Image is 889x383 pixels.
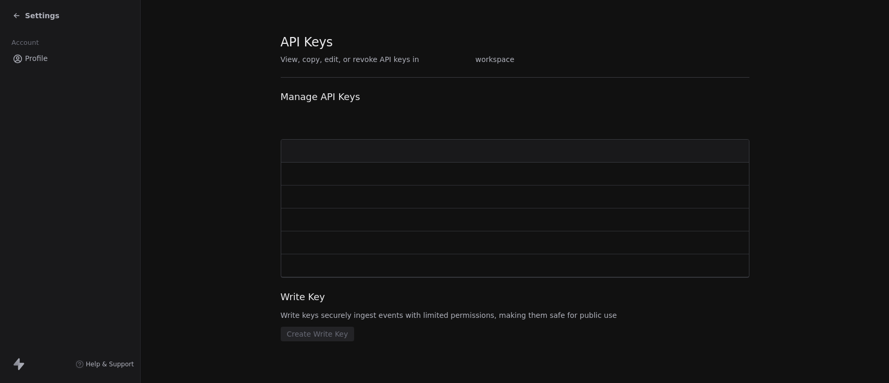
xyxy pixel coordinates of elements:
[7,35,43,51] span: Account
[76,360,134,368] a: Help & Support
[281,310,749,320] span: Write keys securely ingest events with limited permissions, making them safe for public use
[281,90,749,104] span: Manage API Keys
[8,50,132,67] a: Profile
[281,54,749,65] span: View, copy, edit, or revoke API keys in workspace
[25,10,59,21] span: Settings
[281,290,749,304] span: Write Key
[281,327,355,341] button: Create Write Key
[86,360,134,368] span: Help & Support
[12,10,59,21] a: Settings
[25,53,48,64] span: Profile
[281,34,333,50] span: API Keys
